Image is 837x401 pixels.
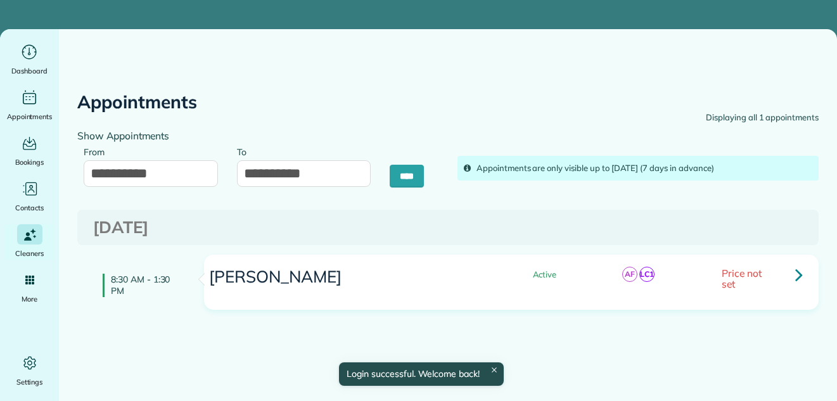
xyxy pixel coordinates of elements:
label: To [237,139,253,163]
span: More [22,293,37,305]
a: Appointments [5,87,54,123]
span: Dashboard [11,65,48,77]
span: AF [622,267,637,282]
a: Settings [5,353,54,388]
div: Login successful. Welcome back! [339,362,504,386]
a: Bookings [5,133,54,169]
div: Displaying all 1 appointments [706,111,819,124]
h4: Show Appointments [77,130,438,141]
span: Cleaners [15,247,44,260]
span: Price not set [722,267,762,290]
a: Dashboard [5,42,54,77]
span: Active [523,271,557,279]
span: Contacts [15,201,44,214]
div: Appointments are only visible up to [DATE] (7 days in advance) [476,162,812,175]
span: Settings [16,376,43,388]
label: From [84,139,111,163]
span: Bookings [15,156,44,169]
span: Appointments [7,110,53,123]
span: LC1 [639,267,655,282]
a: Cleaners [5,224,54,260]
h2: Appointments [77,92,197,112]
h3: [DATE] [93,219,803,237]
h3: [PERSON_NAME] [208,268,488,286]
a: Contacts [5,179,54,214]
h4: 8:30 AM - 1:30 PM [103,274,185,296]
